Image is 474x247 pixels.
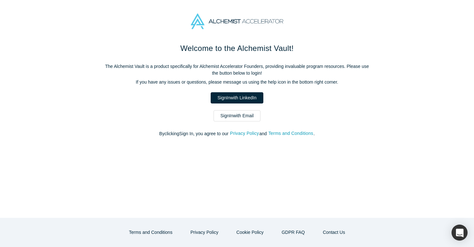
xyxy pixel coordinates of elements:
[184,227,225,238] button: Privacy Policy
[214,110,260,121] a: SignInwith Email
[102,63,372,77] p: The Alchemist Vault is a product specifically for Alchemist Accelerator Founders, providing inval...
[191,13,283,29] img: Alchemist Accelerator Logo
[316,227,352,238] button: Contact Us
[102,43,372,54] h1: Welcome to the Alchemist Vault!
[230,130,259,137] button: Privacy Policy
[268,130,314,137] button: Terms and Conditions
[230,227,270,238] button: Cookie Policy
[211,92,263,103] a: SignInwith LinkedIn
[102,79,372,86] p: If you have any issues or questions, please message us using the help icon in the bottom right co...
[122,227,179,238] button: Terms and Conditions
[102,130,372,137] p: By clicking Sign In , you agree to our and .
[275,227,312,238] a: GDPR FAQ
